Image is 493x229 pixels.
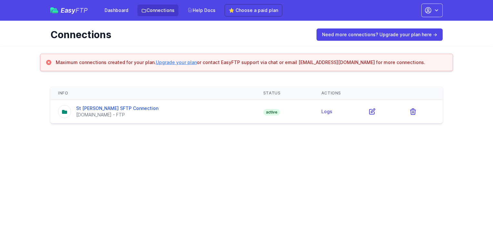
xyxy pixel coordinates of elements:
[61,7,88,14] span: Easy
[50,87,256,100] th: Info
[256,87,314,100] th: Status
[156,60,197,65] a: Upgrade your plan
[317,28,443,41] a: Need more connections? Upgrade your plan here →
[101,5,132,16] a: Dashboard
[321,109,332,114] a: Logs
[50,29,307,40] h1: Connections
[76,105,158,111] a: St [PERSON_NAME] SFTP Connection
[50,7,58,13] img: easyftp_logo.png
[76,112,158,118] div: [DOMAIN_NAME] - FTP
[56,59,425,66] h3: Maximum connections created for your plan. or contact EasyFTP support via chat or email [EMAIL_AD...
[314,87,443,100] th: Actions
[184,5,219,16] a: Help Docs
[137,5,178,16] a: Connections
[50,7,88,14] a: EasyFTP
[263,109,280,115] span: active
[225,4,282,16] a: ⭐ Choose a paid plan
[75,6,88,14] span: FTP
